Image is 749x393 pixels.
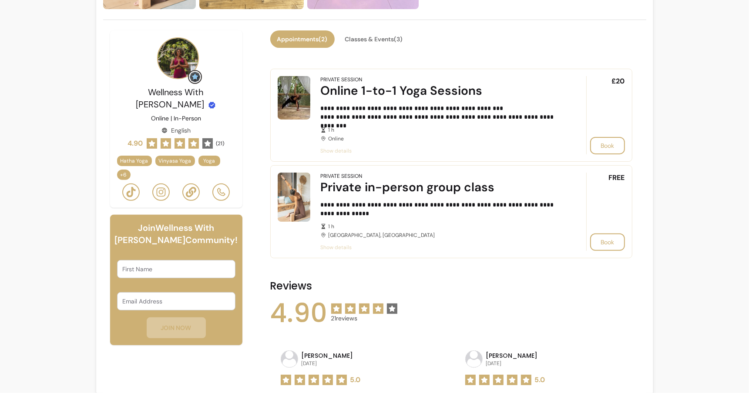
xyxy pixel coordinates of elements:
[190,72,200,82] img: Grow
[128,138,143,149] span: 4.90
[321,173,363,180] div: Private Session
[321,127,562,142] div: Online
[609,173,625,183] span: FREE
[123,297,230,306] input: Email Address
[321,147,562,154] span: Show details
[270,300,328,326] span: 4.90
[270,30,335,48] button: Appointments(2)
[590,137,625,154] button: Book
[350,375,361,385] span: 5.0
[321,76,363,83] div: Private Session
[278,173,310,222] img: Private in-person group class
[121,157,148,164] span: Hatha Yoga
[136,87,204,110] span: Wellness With [PERSON_NAME]
[270,279,632,293] h2: Reviews
[321,223,562,239] div: [GEOGRAPHIC_DATA], [GEOGRAPHIC_DATA]
[281,351,298,367] img: avatar
[486,360,538,367] p: [DATE]
[114,222,238,246] h6: Join Wellness With [PERSON_NAME] Community!
[151,114,201,123] p: Online | In-Person
[161,126,191,135] div: English
[612,76,625,87] span: £20
[302,351,353,360] p: [PERSON_NAME]
[203,157,215,164] span: Yoga
[216,140,225,147] span: ( 21 )
[157,37,199,79] img: Provider image
[321,244,562,251] span: Show details
[329,223,562,230] span: 1 h
[466,351,482,367] img: avatar
[338,30,410,48] button: Classes & Events(3)
[535,375,545,385] span: 5.0
[329,127,562,133] span: 1 h
[331,314,397,323] span: 21 reviews
[302,360,353,367] p: [DATE]
[159,157,191,164] span: Vinyasa Yoga
[278,76,310,120] img: Online 1-to-1 Yoga Sessions
[590,233,625,251] button: Book
[486,351,538,360] p: [PERSON_NAME]
[321,83,562,99] div: Online 1-to-1 Yoga Sessions
[321,180,562,195] div: Private in-person group class
[123,265,230,273] input: First Name
[119,171,129,178] span: + 6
